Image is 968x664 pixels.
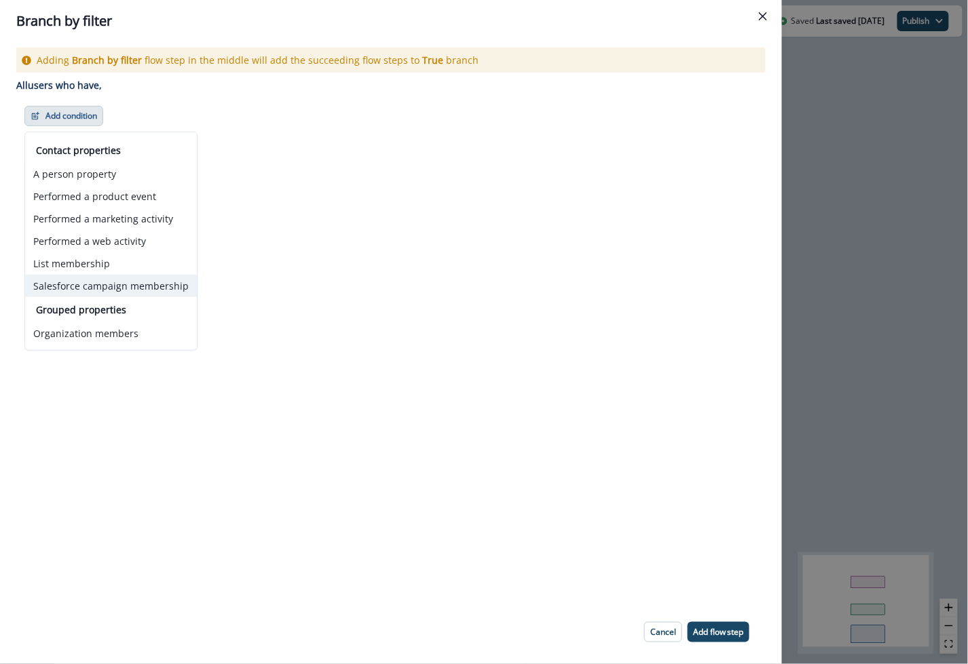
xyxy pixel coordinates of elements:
button: Close [752,5,774,27]
button: Performed a product event [25,185,197,208]
button: Cancel [644,622,682,642]
p: Add flow step [693,627,744,637]
p: All user s who have, [16,78,758,92]
button: List membership [25,252,197,275]
p: Contact properties [36,143,186,157]
button: Add condition [24,106,103,126]
button: Organization members [25,322,197,345]
button: Performed a web activity [25,230,197,252]
button: A person property [25,163,197,185]
p: Grouped properties [36,302,186,317]
span: Branch by filter [72,54,142,66]
span: True [422,54,443,66]
p: Adding flow step in the middle will add the succeeding flow steps to branch [37,53,479,67]
button: Salesforce campaign membership [25,275,197,297]
button: Add flow step [688,622,749,642]
button: Performed a marketing activity [25,208,197,230]
p: Cancel [650,627,676,637]
div: Branch by filter [16,11,766,31]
